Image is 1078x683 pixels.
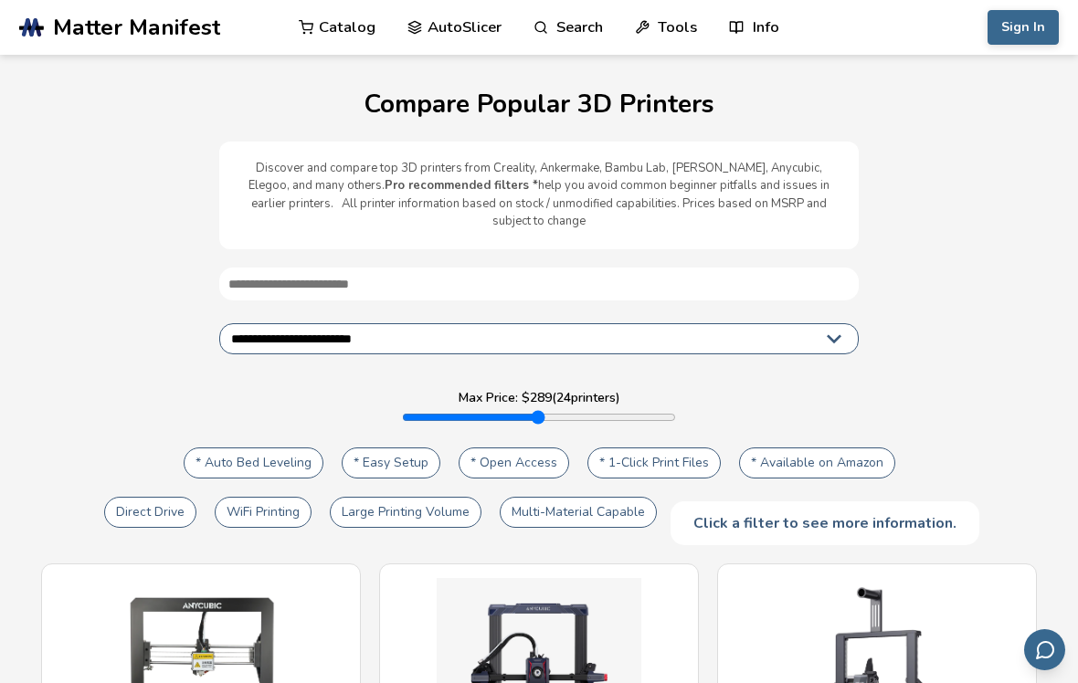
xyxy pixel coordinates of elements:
button: * 1-Click Print Files [587,447,721,478]
button: Send feedback via email [1024,629,1065,670]
button: Sign In [988,10,1059,45]
button: Direct Drive [104,497,196,528]
button: WiFi Printing [215,497,312,528]
button: * Available on Amazon [739,447,895,478]
b: Pro recommended filters * [385,177,538,194]
button: * Easy Setup [342,447,440,478]
label: Max Price: $ 289 ( 24 printers) [459,391,620,405]
h1: Compare Popular 3D Printers [18,90,1060,119]
button: Multi-Material Capable [500,497,657,528]
button: Large Printing Volume [330,497,481,528]
span: Matter Manifest [53,15,220,40]
button: * Auto Bed Leveling [184,447,323,478]
button: * Open Access [459,447,569,478]
p: Discover and compare top 3D printers from Creality, Ankermake, Bambu Lab, [PERSON_NAME], Anycubic... [238,160,840,231]
div: Click a filter to see more information. [671,501,979,545]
